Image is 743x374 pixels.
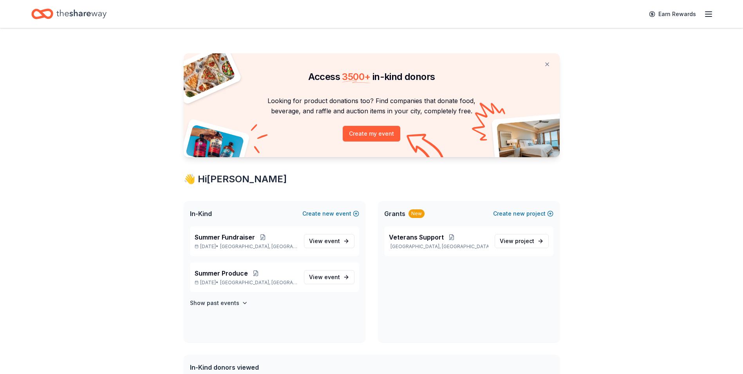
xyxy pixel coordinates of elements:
span: new [513,209,525,218]
div: 👋 Hi [PERSON_NAME] [184,173,560,185]
p: [DATE] • [195,280,298,286]
span: Veterans Support [389,232,444,242]
a: View project [495,234,549,248]
p: Looking for product donations too? Find companies that donate food, beverage, and raffle and auct... [193,96,550,116]
span: 3500 + [342,71,370,82]
button: Createnewevent [302,209,359,218]
span: [GEOGRAPHIC_DATA], [GEOGRAPHIC_DATA] [220,280,297,286]
span: new [322,209,334,218]
span: View [309,236,340,246]
button: Create my event [343,126,400,142]
span: View [309,272,340,282]
p: [DATE] • [195,243,298,250]
p: [GEOGRAPHIC_DATA], [GEOGRAPHIC_DATA] [389,243,488,250]
span: View [500,236,534,246]
span: Access in-kind donors [308,71,435,82]
span: Summer Fundraiser [195,232,255,242]
span: event [324,238,340,244]
a: View event [304,270,354,284]
h4: Show past events [190,298,239,308]
span: event [324,274,340,280]
span: Summer Produce [195,269,248,278]
span: project [515,238,534,244]
span: In-Kind [190,209,212,218]
img: Pizza [175,49,236,99]
button: Createnewproject [493,209,553,218]
a: View event [304,234,354,248]
div: New [409,209,425,218]
a: Home [31,5,107,23]
span: [GEOGRAPHIC_DATA], [GEOGRAPHIC_DATA] [220,243,297,250]
div: In-Kind donors viewed [190,363,366,372]
a: Earn Rewards [644,7,701,21]
span: Grants [384,209,405,218]
button: Show past events [190,298,248,308]
img: Curvy arrow [407,134,446,163]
